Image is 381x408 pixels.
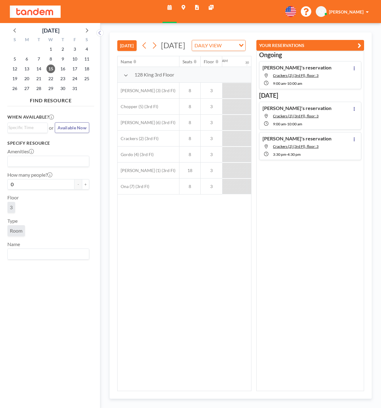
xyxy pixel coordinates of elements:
[263,105,331,111] h4: [PERSON_NAME]'s reservation
[34,74,43,83] span: Tuesday, October 21, 2025
[10,228,22,233] span: Room
[118,168,175,173] span: [PERSON_NAME] (1) (3rd Fl)
[34,84,43,93] span: Tuesday, October 28, 2025
[7,218,18,224] label: Type
[46,45,55,53] span: Wednesday, October 1, 2025
[286,122,287,126] span: -
[21,36,33,44] div: M
[58,65,67,73] span: Thursday, October 16, 2025
[10,55,19,63] span: Sunday, October 5, 2025
[201,88,222,93] span: 3
[45,36,57,44] div: W
[201,120,222,125] span: 3
[287,81,302,86] span: 10:00 AM
[259,92,361,99] h3: [DATE]
[46,84,55,93] span: Wednesday, October 29, 2025
[256,40,364,51] button: YOUR RESERVATIONS
[286,152,287,157] span: -
[70,74,79,83] span: Friday, October 24, 2025
[70,55,79,63] span: Friday, October 10, 2025
[57,36,69,44] div: T
[318,9,324,14] span: AZ
[117,40,137,51] button: [DATE]
[42,26,59,35] div: [DATE]
[204,59,214,65] div: Floor
[46,74,55,83] span: Wednesday, October 22, 2025
[7,140,89,146] h3: Specify resource
[55,122,89,133] button: Available Now
[82,179,89,190] button: +
[118,88,175,93] span: [PERSON_NAME] (3) (3rd Fl)
[118,120,175,125] span: [PERSON_NAME] (6) (3rd Fl)
[193,41,223,49] span: DAILY VIEW
[182,59,192,65] div: Seats
[134,72,174,78] span: 128 King 3rd Floor
[273,152,286,157] span: 3:30 PM
[58,45,67,53] span: Thursday, October 2, 2025
[201,136,222,141] span: 3
[7,241,20,247] label: Name
[82,55,91,63] span: Saturday, October 11, 2025
[179,168,200,173] span: 18
[192,40,245,51] div: Search for option
[70,84,79,93] span: Friday, October 31, 2025
[10,204,13,210] span: 3
[7,148,34,155] label: Amenities
[179,104,200,109] span: 8
[287,152,301,157] span: 4:30 PM
[9,36,21,44] div: S
[201,168,222,173] span: 3
[259,51,361,59] h3: Ongoing
[7,95,94,104] h4: FIND RESOURCE
[329,9,363,14] span: [PERSON_NAME]
[8,249,89,259] div: Search for option
[7,172,52,178] label: How many people?
[286,81,287,86] span: -
[245,61,249,65] div: 30
[8,123,47,132] div: Search for option
[8,250,86,258] input: Search for option
[121,59,132,65] div: Name
[82,45,91,53] span: Saturday, October 4, 2025
[223,41,235,49] input: Search for option
[58,74,67,83] span: Thursday, October 23, 2025
[46,55,55,63] span: Wednesday, October 8, 2025
[22,84,31,93] span: Monday, October 27, 2025
[82,74,91,83] span: Saturday, October 25, 2025
[118,136,158,141] span: Crackers (2) (3rd Fl)
[201,184,222,189] span: 3
[161,41,185,50] span: [DATE]
[33,36,45,44] div: T
[34,65,43,73] span: Tuesday, October 14, 2025
[58,84,67,93] span: Thursday, October 30, 2025
[10,74,19,83] span: Sunday, October 19, 2025
[10,65,19,73] span: Sunday, October 12, 2025
[49,125,54,131] span: or
[69,36,81,44] div: F
[7,194,19,201] label: Floor
[58,55,67,63] span: Thursday, October 9, 2025
[46,65,55,73] span: Wednesday, October 15, 2025
[8,156,89,167] div: Search for option
[8,157,86,165] input: Search for option
[273,73,319,78] span: Crackers (2) (3rd Fl), floor: 3
[179,120,200,125] span: 8
[179,184,200,189] span: 8
[118,104,158,109] span: Chopper (5) (3rd Fl)
[70,45,79,53] span: Friday, October 3, 2025
[58,125,86,130] span: Available Now
[201,104,222,109] span: 3
[22,74,31,83] span: Monday, October 20, 2025
[179,152,200,157] span: 8
[8,124,44,131] input: Search for option
[22,55,31,63] span: Monday, October 6, 2025
[218,58,228,63] div: 12AM
[74,179,82,190] button: -
[287,122,302,126] span: 10:00 AM
[70,65,79,73] span: Friday, October 17, 2025
[273,81,286,86] span: 9:00 AM
[273,122,286,126] span: 9:00 AM
[10,6,61,18] img: organization-logo
[263,135,331,142] h4: [PERSON_NAME]'s reservation
[34,55,43,63] span: Tuesday, October 7, 2025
